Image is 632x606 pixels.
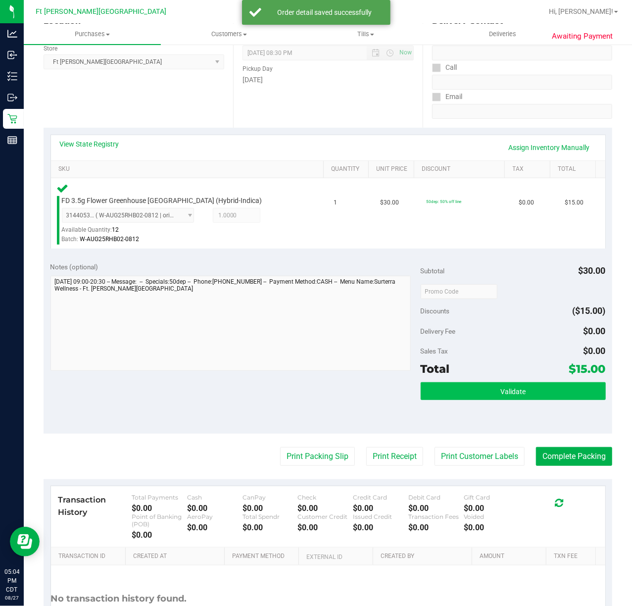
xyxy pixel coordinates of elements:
span: Delivery Fee [421,327,456,335]
a: Payment Method [232,553,294,560]
div: Gift Card [464,494,519,501]
label: Email [432,90,462,104]
span: $0.00 [583,326,606,336]
span: $15.00 [565,198,583,207]
div: $0.00 [464,523,519,532]
a: Transaction ID [58,553,121,560]
label: Call [432,60,457,75]
div: $0.00 [298,523,353,532]
div: Check [298,494,353,501]
span: Deliveries [476,30,530,39]
div: Voided [464,513,519,520]
span: FD 3.5g Flower Greenhouse [GEOGRAPHIC_DATA] (Hybrid-Indica) [62,196,262,205]
a: Tills [297,24,435,45]
div: CanPay [243,494,298,501]
span: Total [421,362,450,376]
a: Unit Price [377,165,410,173]
div: AeroPay [187,513,243,520]
label: Pickup Day [243,64,273,73]
div: $0.00 [408,504,464,513]
a: Discount [422,165,501,173]
div: $0.00 [187,523,243,532]
button: Complete Packing [536,447,612,466]
span: $15.00 [569,362,606,376]
inline-svg: Inventory [7,71,17,81]
div: $0.00 [132,504,187,513]
div: $0.00 [187,504,243,513]
iframe: Resource center [10,527,40,556]
a: View State Registry [60,139,119,149]
div: Total Payments [132,494,187,501]
span: $0.00 [519,198,534,207]
input: Promo Code [421,284,497,299]
div: $0.00 [243,504,298,513]
a: Total [558,165,591,173]
inline-svg: Retail [7,114,17,124]
span: Sales Tax [421,347,448,355]
a: Created At [133,553,220,560]
span: 12 [112,226,119,233]
div: Total Spendr [243,513,298,520]
label: Store [44,44,57,53]
button: Print Packing Slip [280,447,355,466]
span: Discounts [421,302,450,320]
div: Debit Card [408,494,464,501]
div: Available Quantity: [62,223,201,242]
a: Quantity [331,165,365,173]
span: Subtotal [421,267,445,275]
inline-svg: Analytics [7,29,17,39]
span: Customers [161,30,297,39]
span: ($15.00) [573,305,606,316]
span: $30.00 [380,198,399,207]
span: Purchases [24,30,161,39]
div: Credit Card [353,494,408,501]
div: $0.00 [243,523,298,532]
a: Customers [161,24,298,45]
inline-svg: Outbound [7,93,17,102]
a: Txn Fee [554,553,591,560]
span: 50dep: 50% off line [426,199,461,204]
inline-svg: Reports [7,135,17,145]
a: Tax [513,165,546,173]
div: Point of Banking (POB) [132,513,187,528]
div: Transaction Fees [408,513,464,520]
div: Customer Credit [298,513,353,520]
input: Format: (999) 999-9999 [432,46,612,60]
span: $0.00 [583,346,606,356]
span: Notes (optional) [50,263,98,271]
input: Format: (999) 999-9999 [432,75,612,90]
span: $30.00 [579,265,606,276]
a: Amount [480,553,542,560]
inline-svg: Inbound [7,50,17,60]
span: Tills [298,30,434,39]
span: Ft [PERSON_NAME][GEOGRAPHIC_DATA] [36,7,166,16]
span: Awaiting Payment [552,31,613,42]
div: Order detail saved successfully [267,7,383,17]
div: Cash [187,494,243,501]
span: W-AUG25RHB02-0812 [80,236,140,243]
button: Print Receipt [366,447,423,466]
p: 08/27 [4,594,19,602]
a: Created By [381,553,468,560]
div: [DATE] [243,75,414,85]
p: 05:04 PM CDT [4,567,19,594]
span: Batch: [62,236,79,243]
span: Validate [500,388,526,396]
button: Validate [421,382,606,400]
button: Print Customer Labels [435,447,525,466]
div: $0.00 [353,523,408,532]
span: 1 [334,198,338,207]
a: Assign Inventory Manually [502,139,596,156]
div: $0.00 [132,530,187,540]
th: External ID [298,548,373,565]
a: Deliveries [435,24,572,45]
a: Purchases [24,24,161,45]
div: $0.00 [298,504,353,513]
div: $0.00 [408,523,464,532]
a: SKU [58,165,319,173]
div: $0.00 [353,504,408,513]
div: Issued Credit [353,513,408,520]
span: Hi, [PERSON_NAME]! [549,7,613,15]
div: $0.00 [464,504,519,513]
